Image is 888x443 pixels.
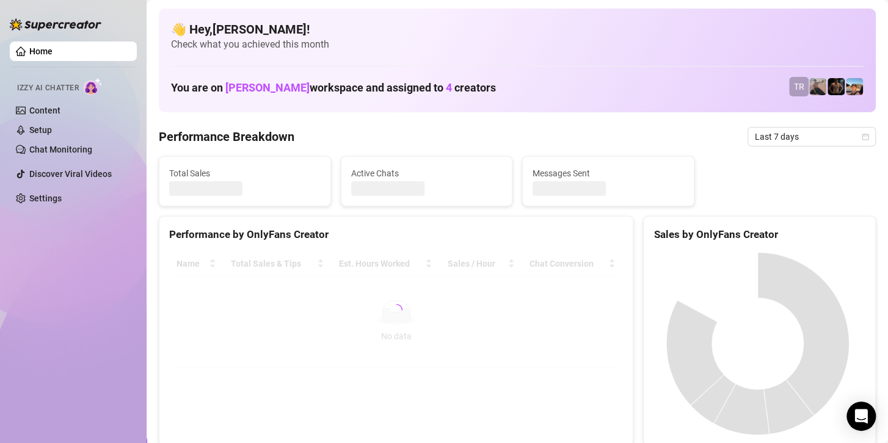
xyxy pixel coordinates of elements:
span: Last 7 days [755,128,868,146]
span: Check what you achieved this month [171,38,864,51]
a: Setup [29,125,52,135]
div: Performance by OnlyFans Creator [169,226,623,243]
img: Trent [828,78,845,95]
span: Izzy AI Chatter [17,82,79,94]
a: Settings [29,193,62,203]
a: Home [29,46,53,56]
span: Total Sales [169,167,321,180]
h4: Performance Breakdown [159,128,294,145]
img: logo-BBDzfeDw.svg [10,18,101,31]
span: 4 [446,81,452,94]
span: [PERSON_NAME] [225,81,310,94]
span: Active Chats [351,167,503,180]
div: Sales by OnlyFans Creator [653,226,865,243]
a: Content [29,106,60,115]
span: loading [388,301,404,318]
span: TR [794,80,804,93]
a: Discover Viral Videos [29,169,112,179]
span: Messages Sent [533,167,684,180]
h4: 👋 Hey, [PERSON_NAME] ! [171,21,864,38]
img: Zach [846,78,863,95]
span: calendar [862,133,869,140]
div: Open Intercom Messenger [846,402,876,431]
img: LC [809,78,826,95]
img: AI Chatter [84,77,103,95]
h1: You are on workspace and assigned to creators [171,81,496,95]
a: Chat Monitoring [29,145,92,154]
